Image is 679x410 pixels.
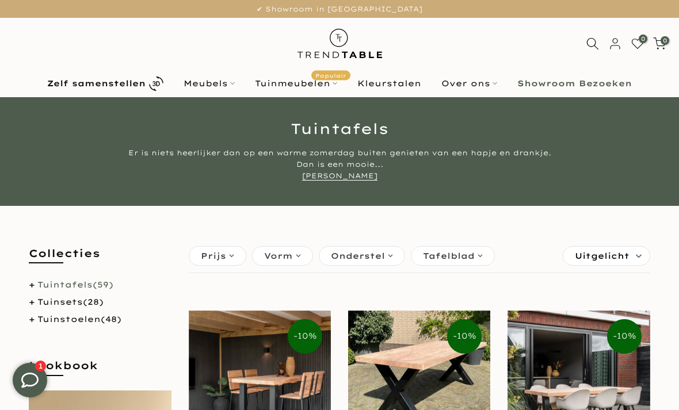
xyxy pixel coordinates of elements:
a: Zelf samenstellen [37,74,174,94]
span: (48) [101,314,121,324]
span: (28) [83,297,104,307]
span: Onderstel [331,250,385,262]
span: Prijs [201,250,226,262]
a: Showroom Bezoeken [508,76,642,90]
span: Tafelblad [423,250,475,262]
span: Vorm [264,250,293,262]
span: -10% [288,319,322,354]
a: 0 [653,37,666,50]
a: 0 [631,37,644,50]
span: 0 [639,35,647,43]
div: Er is niets heerlijker dan op een warme zomerdag buiten genieten van een hapje en drankje. Dan is... [124,147,555,182]
iframe: toggle-frame [1,351,59,409]
a: [PERSON_NAME] [302,171,377,181]
b: Zelf samenstellen [47,79,146,87]
b: Showroom Bezoeken [517,79,632,87]
a: Meubels [174,76,245,90]
a: Over ons [432,76,508,90]
a: TuinmeubelenPopulair [245,76,348,90]
h1: Tuintafels [9,121,670,136]
label: Sorteren:Uitgelicht [563,247,650,265]
p: ✔ Showroom in [GEOGRAPHIC_DATA] [14,3,665,16]
h5: Collecties [29,246,171,272]
span: -10% [447,319,482,354]
span: Uitgelicht [575,247,630,265]
a: Tuintafels(59) [37,279,113,290]
span: Populair [311,71,350,81]
span: (59) [93,279,113,290]
a: Tuinstoelen(48) [37,314,121,324]
a: Tuinsets(28) [37,297,104,307]
h5: Lookbook [29,358,171,384]
span: -10% [607,319,642,354]
a: Kleurstalen [348,76,432,90]
span: 0 [661,36,669,45]
img: trend-table [289,18,390,69]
